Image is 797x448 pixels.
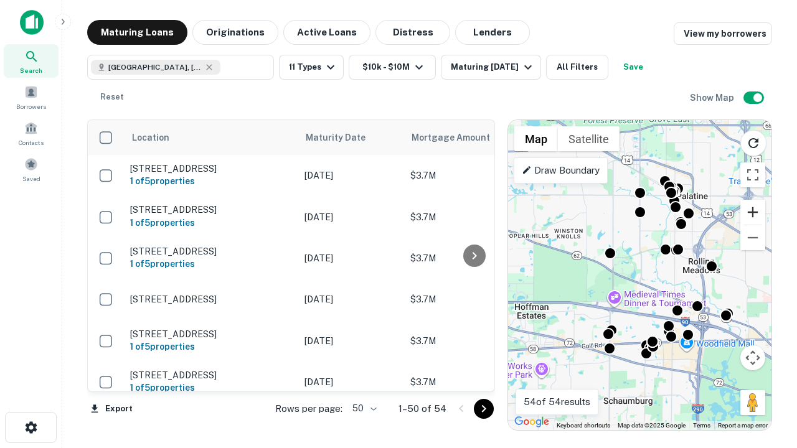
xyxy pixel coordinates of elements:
button: Zoom out [740,225,765,250]
h6: 1 of 5 properties [130,174,292,188]
button: Reset [92,85,132,110]
button: All Filters [546,55,608,80]
img: Google [511,414,552,430]
p: [DATE] [304,251,398,265]
button: Distress [375,20,450,45]
a: Terms (opens in new tab) [693,422,710,429]
p: $3.7M [410,292,535,306]
p: Draw Boundary [522,163,600,178]
h6: 1 of 5 properties [130,216,292,230]
p: [DATE] [304,334,398,348]
th: Location [124,120,298,155]
th: Maturity Date [298,120,404,155]
p: Rows per page: [275,401,342,416]
span: Location [131,130,169,145]
button: $10k - $10M [349,55,436,80]
span: Map data ©2025 Google [618,422,686,429]
p: $3.7M [410,334,535,348]
button: Active Loans [283,20,370,45]
button: Maturing Loans [87,20,187,45]
p: 1–50 of 54 [398,401,446,416]
h6: 1 of 5 properties [130,381,292,394]
p: [DATE] [304,210,398,224]
p: [DATE] [304,169,398,182]
button: Show satellite imagery [558,126,620,151]
button: Save your search to get updates of matches that match your search criteria. [613,55,653,80]
button: Map camera controls [740,345,765,370]
span: Search [20,65,42,75]
button: Originations [192,20,278,45]
th: Mortgage Amount [404,120,541,155]
button: Maturing [DATE] [441,55,541,80]
button: Reload search area [740,130,766,156]
p: 54 of 54 results [524,394,590,409]
h6: 1 of 5 properties [130,257,292,271]
p: $3.7M [410,169,535,182]
a: Report a map error [718,422,768,429]
p: [STREET_ADDRESS] [130,329,292,340]
button: Go to next page [474,399,494,419]
h6: 1 of 5 properties [130,340,292,353]
a: Search [4,44,59,78]
p: $3.7M [410,375,535,389]
p: [DATE] [304,292,398,306]
a: View my borrowers [674,22,772,45]
div: Maturing [DATE] [451,60,535,75]
p: [STREET_ADDRESS] [130,163,292,174]
p: [STREET_ADDRESS] [130,204,292,215]
button: Zoom in [740,200,765,225]
p: $3.7M [410,251,535,265]
img: capitalize-icon.png [20,10,44,35]
button: Keyboard shortcuts [557,421,610,430]
a: Borrowers [4,80,59,114]
iframe: Chat Widget [735,348,797,408]
a: Saved [4,152,59,186]
a: Open this area in Google Maps (opens a new window) [511,414,552,430]
p: [STREET_ADDRESS] [130,246,292,257]
button: Export [87,399,136,418]
p: [STREET_ADDRESS] [130,370,292,381]
span: Contacts [19,138,44,147]
p: $3.7M [410,210,535,224]
span: [GEOGRAPHIC_DATA], [GEOGRAPHIC_DATA] [108,62,202,73]
button: Toggle fullscreen view [740,162,765,187]
span: Saved [22,174,40,184]
button: 11 Types [279,55,344,80]
div: 50 [347,399,379,418]
span: Maturity Date [306,130,382,145]
button: Lenders [455,20,530,45]
span: Borrowers [16,101,46,111]
a: Contacts [4,116,59,150]
span: Mortgage Amount [412,130,506,145]
h6: Show Map [690,91,736,105]
p: [STREET_ADDRESS] [130,294,292,305]
p: [DATE] [304,375,398,389]
button: Show street map [514,126,558,151]
div: 0 0 [508,120,771,430]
